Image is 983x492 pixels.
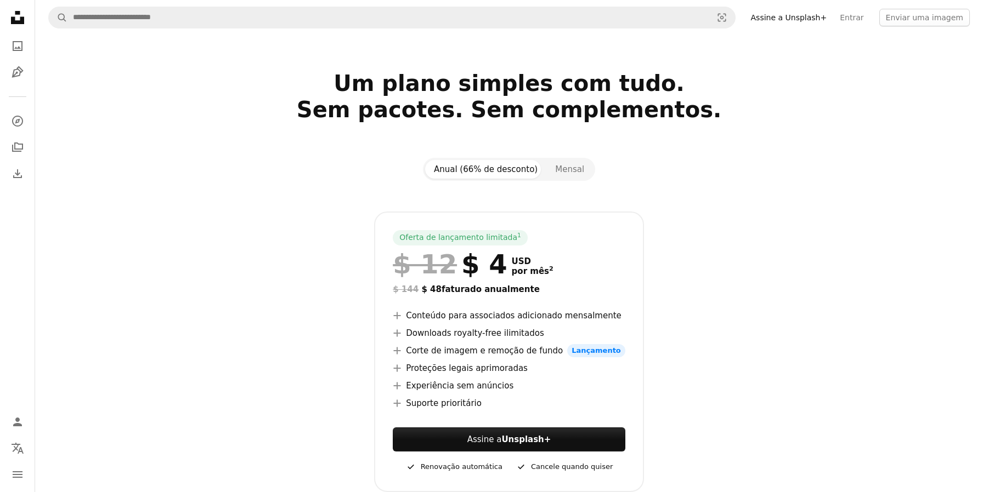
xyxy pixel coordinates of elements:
sup: 2 [549,265,553,272]
a: Entrar / Cadastrar-se [7,411,29,433]
span: Lançamento [567,344,625,357]
a: Ilustrações [7,61,29,83]
a: Assine a Unsplash+ [744,9,834,26]
div: Oferta de lançamento limitada [393,230,528,245]
span: por mês [512,266,553,276]
div: $ 4 [393,250,507,278]
button: Idioma [7,437,29,459]
a: Início — Unsplash [7,7,29,31]
button: Enviar uma imagem [879,9,970,26]
button: Assine aUnsplash+ [393,427,625,451]
a: Entrar [833,9,870,26]
form: Pesquise conteúdo visual em todo o site [48,7,736,28]
a: Coleções [7,136,29,158]
div: Renovação automática [405,460,502,473]
li: Corte de imagem e remoção de fundo [393,344,625,357]
strong: Unsplash+ [501,434,551,444]
li: Experiência sem anúncios [393,379,625,392]
button: Pesquisa visual [709,7,735,28]
div: Cancele quando quiser [516,460,613,473]
a: Fotos [7,35,29,57]
button: Pesquise na Unsplash [49,7,67,28]
span: $ 144 [393,284,419,294]
button: Mensal [546,160,593,179]
sup: 1 [517,232,521,238]
li: Suporte prioritário [393,397,625,410]
li: Downloads royalty-free ilimitados [393,327,625,340]
a: 1 [515,232,523,243]
a: Explorar [7,110,29,132]
span: $ 12 [393,250,457,278]
button: Anual (66% de desconto) [425,160,546,179]
span: USD [512,256,553,266]
a: 2 [547,266,556,276]
h2: Um plano simples com tudo. Sem pacotes. Sem complementos. [154,70,865,149]
div: $ 48 faturado anualmente [393,283,625,296]
li: Conteúdo para associados adicionado mensalmente [393,309,625,322]
li: Proteções legais aprimoradas [393,362,625,375]
button: Menu [7,464,29,485]
a: Histórico de downloads [7,163,29,185]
